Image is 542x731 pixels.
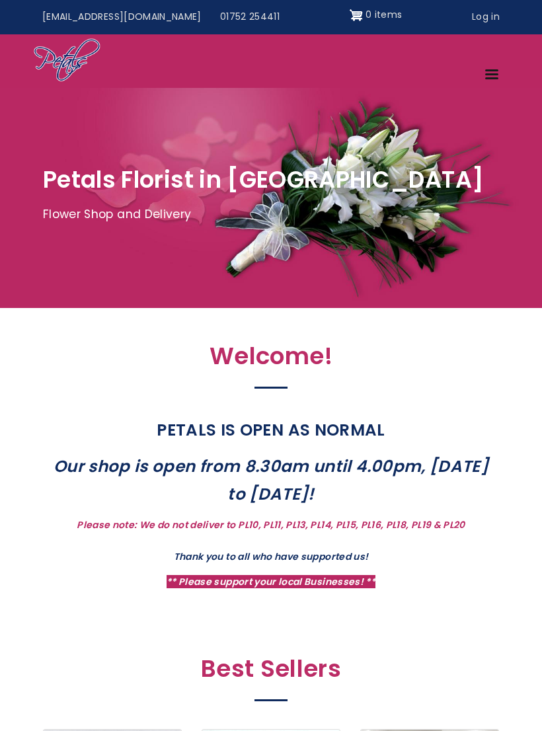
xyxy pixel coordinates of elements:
[174,550,369,563] strong: Thank you to all who have supported us!
[43,205,499,225] p: Flower Shop and Delivery
[77,518,465,531] strong: Please note: We do not deliver to PL10, PL11, PL13, PL14, PL15, PL16, PL18, PL19 & PL20
[33,5,211,30] a: [EMAIL_ADDRESS][DOMAIN_NAME]
[33,38,101,84] img: Home
[167,575,375,588] strong: ** Please support your local Businesses! **
[463,5,509,30] a: Log in
[350,5,363,26] img: Shopping cart
[43,163,484,196] span: Petals Florist in [GEOGRAPHIC_DATA]
[43,655,499,690] h2: Best Sellers
[350,5,403,26] a: Shopping cart 0 items
[43,342,499,377] h2: Welcome!
[211,5,289,30] a: 01752 254411
[54,455,488,506] strong: Our shop is open from 8.30am until 4.00pm, [DATE] to [DATE]!
[157,418,385,442] strong: PETALS IS OPEN AS NORMAL
[366,8,402,21] span: 0 items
